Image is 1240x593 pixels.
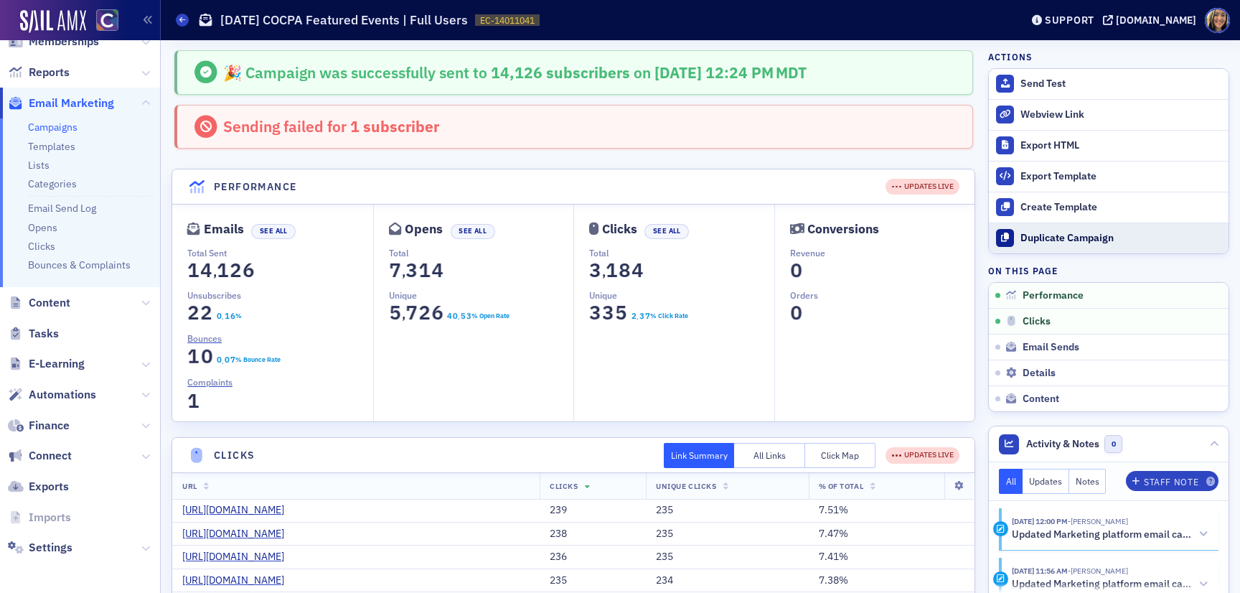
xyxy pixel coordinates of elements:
[197,344,217,369] span: 0
[214,179,296,195] h4: Performance
[451,309,459,322] span: 0
[989,161,1229,192] a: Export Template
[638,309,645,322] span: 3
[222,312,224,322] span: .
[29,326,59,342] span: Tasks
[603,258,622,283] span: 1
[589,262,644,279] section: 3,184
[222,357,224,367] span: .
[819,481,863,491] span: % Of Total
[223,62,654,83] span: 🎉 Campaign was successfully sent to on
[819,504,964,517] div: 7.51%
[616,258,635,283] span: 8
[240,258,259,283] span: 6
[182,528,295,541] a: [URL][DOMAIN_NAME]
[389,289,574,302] p: Unique
[644,309,651,322] span: 7
[229,353,236,366] span: 7
[631,311,650,321] section: 2.37
[612,300,631,325] span: 5
[251,224,296,239] button: See All
[1023,469,1069,494] button: Updates
[8,326,59,342] a: Tasks
[28,159,50,172] a: Lists
[197,300,217,325] span: 2
[550,481,578,491] span: Clicks
[656,504,798,517] div: 235
[223,309,230,322] span: 1
[235,311,242,321] div: %
[29,448,72,464] span: Connect
[28,177,77,190] a: Categories
[187,393,200,409] section: 1
[892,181,954,192] div: UPDATES LIVE
[184,300,204,325] span: 2
[216,311,235,321] section: 0.16
[705,62,774,83] span: 12:24 PM
[402,300,421,325] span: 7
[989,192,1229,223] a: Create Template
[187,304,213,321] section: 22
[8,65,70,80] a: Reports
[214,448,255,463] h4: Clicks
[446,311,471,321] section: 40.53
[86,9,118,34] a: View Homepage
[215,353,222,366] span: 0
[586,300,606,325] span: 3
[988,50,1033,63] h4: Actions
[988,264,1229,277] h4: On this page
[402,258,421,283] span: 3
[415,300,434,325] span: 2
[389,262,444,279] section: 7,314
[487,62,630,83] span: 14,126 subscribers
[29,356,85,372] span: E-Learning
[1023,315,1051,328] span: Clicks
[1012,516,1068,526] time: 8/28/2025 12:00 PM
[235,355,281,365] div: % Bounce Rate
[229,309,236,322] span: 6
[451,224,495,239] button: See All
[1144,478,1198,486] div: Staff Note
[204,225,244,233] div: Emails
[654,62,705,83] span: [DATE]
[28,140,75,153] a: Templates
[886,179,959,195] div: UPDATES LIVE
[1012,578,1194,591] h5: Updated Marketing platform email campaign: [DATE] COCPA Featured Events | Full Users
[385,258,405,283] span: 7
[465,309,472,322] span: 3
[213,262,217,281] span: ,
[586,258,606,283] span: 3
[774,62,807,83] span: MDT
[1026,436,1099,452] span: Activity & Notes
[1012,566,1068,576] time: 8/28/2025 11:56 AM
[428,300,447,325] span: 6
[8,510,71,526] a: Imports
[223,353,230,366] span: 0
[790,262,803,279] section: 0
[8,540,72,556] a: Settings
[8,448,72,464] a: Connect
[8,356,85,372] a: E-Learning
[1116,14,1196,27] div: [DOMAIN_NAME]
[892,449,954,461] div: UPDATES LIVE
[1020,232,1221,245] div: Duplicate Campaign
[385,300,405,325] span: 5
[790,289,975,302] p: Orders
[182,481,197,491] span: URL
[458,312,460,322] span: .
[550,504,636,517] div: 239
[550,551,636,564] div: 236
[629,258,648,283] span: 4
[480,14,535,27] span: EC-14011041
[630,309,637,322] span: 2
[187,289,373,302] p: Unsubscribes
[29,479,69,495] span: Exports
[8,479,69,495] a: Exports
[886,447,959,464] div: UPDATES LIVE
[656,574,798,587] div: 234
[1126,471,1218,491] button: Staff Note
[589,304,628,321] section: 335
[347,116,439,136] span: 1 subscriber
[602,262,606,281] span: ,
[656,551,798,564] div: 235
